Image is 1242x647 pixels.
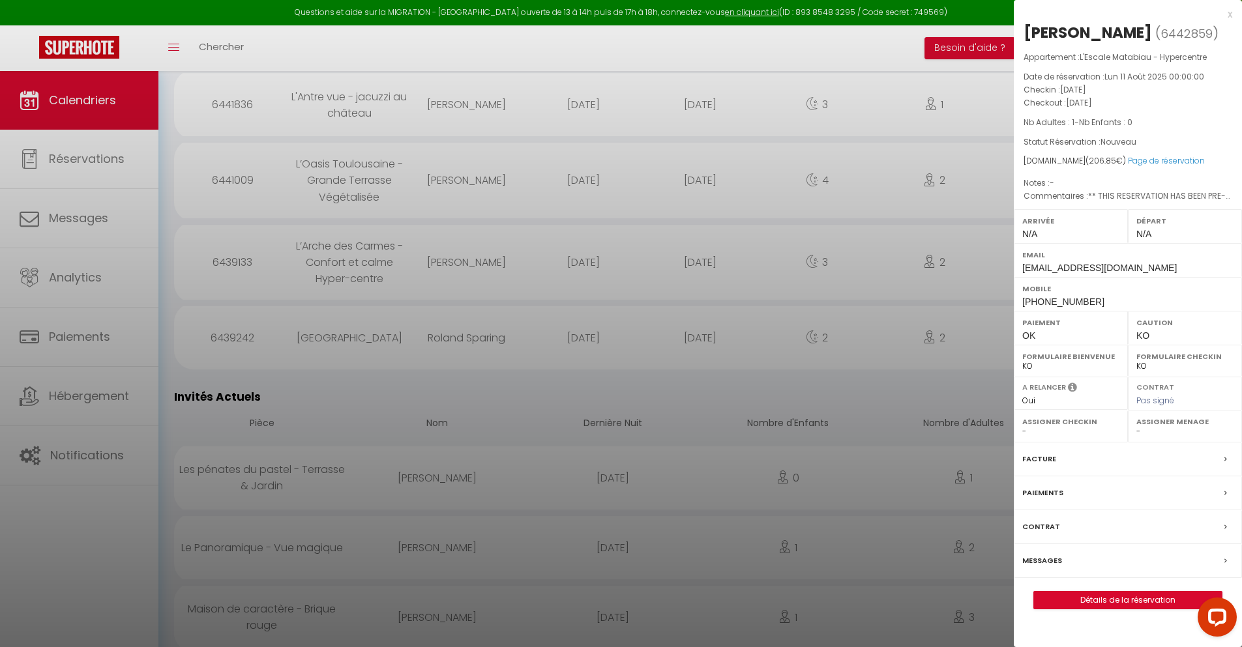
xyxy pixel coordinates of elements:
span: ( €) [1086,155,1126,166]
span: Nouveau [1101,136,1136,147]
label: Assigner Checkin [1022,415,1119,428]
span: 6442859 [1161,25,1213,42]
span: 206.85 [1089,155,1116,166]
span: [DATE] [1060,84,1086,95]
label: Assigner Menage [1136,415,1234,428]
span: KO [1136,330,1149,341]
span: - [1050,177,1054,188]
label: Paiement [1022,316,1119,329]
div: [PERSON_NAME] [1024,22,1152,43]
label: Formulaire Bienvenue [1022,350,1119,363]
span: [EMAIL_ADDRESS][DOMAIN_NAME] [1022,263,1177,273]
div: [DOMAIN_NAME] [1024,155,1232,167]
span: Pas signé [1136,395,1174,406]
label: Messages [1022,554,1062,568]
p: Date de réservation : [1024,70,1232,83]
button: Détails de la réservation [1033,591,1222,609]
span: Nb Adultes : 1 [1024,117,1074,128]
a: Page de réservation [1128,155,1205,166]
label: Contrat [1136,382,1174,390]
span: N/A [1022,229,1037,239]
p: Statut Réservation : [1024,136,1232,149]
span: N/A [1136,229,1151,239]
span: Nb Enfants : 0 [1079,117,1132,128]
label: Facture [1022,452,1056,466]
i: Sélectionner OUI si vous souhaiter envoyer les séquences de messages post-checkout [1068,382,1077,396]
label: Arrivée [1022,214,1119,227]
p: - [1024,116,1232,129]
label: Paiements [1022,486,1063,500]
span: [DATE] [1066,97,1092,108]
p: Appartement : [1024,51,1232,64]
a: Détails de la réservation [1034,592,1222,609]
p: Checkin : [1024,83,1232,96]
p: Commentaires : [1024,190,1232,203]
span: OK [1022,330,1035,341]
p: Notes : [1024,177,1232,190]
label: Email [1022,248,1234,261]
div: x [1014,7,1232,22]
span: Lun 11 Août 2025 00:00:00 [1104,71,1204,82]
span: ( ) [1155,24,1219,42]
label: Formulaire Checkin [1136,350,1234,363]
label: Caution [1136,316,1234,329]
label: Mobile [1022,282,1234,295]
span: [PHONE_NUMBER] [1022,296,1104,307]
label: Départ [1136,214,1234,227]
span: L'Escale Matabiau - Hypercentre [1080,51,1207,63]
label: Contrat [1022,520,1060,534]
p: Checkout : [1024,96,1232,109]
iframe: LiveChat chat widget [1187,592,1242,647]
label: A relancer [1022,382,1066,393]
